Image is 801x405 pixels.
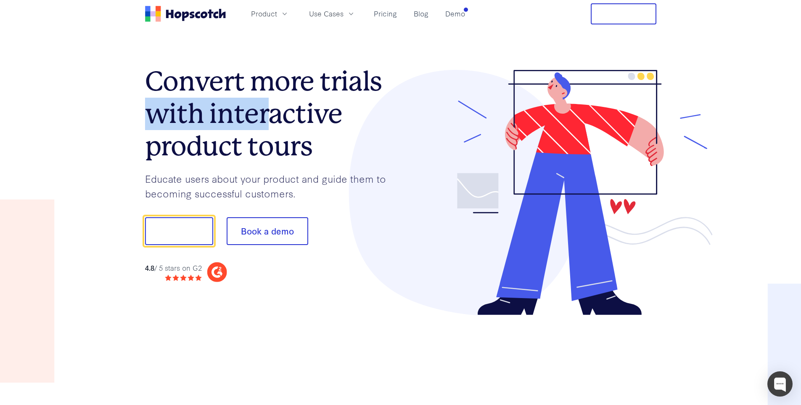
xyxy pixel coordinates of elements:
a: Demo [442,7,468,21]
p: Educate users about your product and guide them to becoming successful customers. [145,171,401,200]
strong: 4.8 [145,263,154,272]
a: Home [145,6,226,22]
button: Use Cases [304,7,360,21]
h1: Convert more trials with interactive product tours [145,65,401,162]
div: / 5 stars on G2 [145,263,202,273]
a: Pricing [370,7,400,21]
button: Show me! [145,217,213,245]
button: Free Trial [591,3,656,24]
span: Use Cases [309,8,344,19]
button: Book a demo [227,217,308,245]
span: Product [251,8,277,19]
a: Blog [410,7,432,21]
button: Product [246,7,294,21]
